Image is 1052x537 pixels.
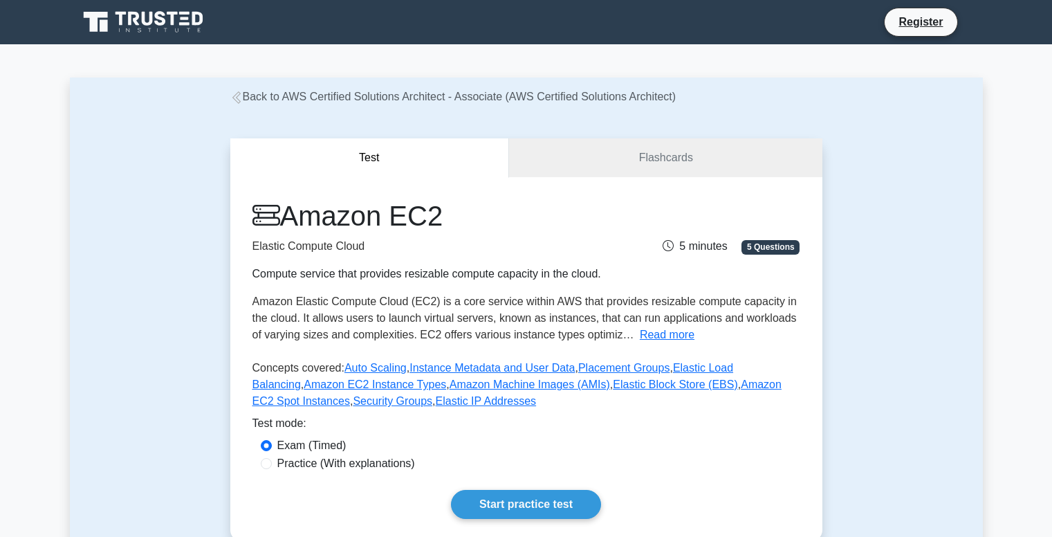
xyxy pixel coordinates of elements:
p: Concepts covered: , , , , , , , , , [252,360,800,415]
a: Back to AWS Certified Solutions Architect - Associate (AWS Certified Solutions Architect) [230,91,676,102]
a: Register [890,13,951,30]
a: Elastic IP Addresses [436,395,537,407]
span: Amazon Elastic Compute Cloud (EC2) is a core service within AWS that provides resizable compute c... [252,295,797,340]
a: Amazon Machine Images (AMIs) [450,379,610,390]
span: 5 Questions [741,240,800,254]
h1: Amazon EC2 [252,199,612,233]
a: Instance Metadata and User Data [409,362,575,374]
a: Auto Scaling [344,362,407,374]
span: 5 minutes [663,240,727,252]
button: Test [230,138,510,178]
label: Practice (With explanations) [277,455,415,472]
div: Compute service that provides resizable compute capacity in the cloud. [252,266,612,282]
p: Elastic Compute Cloud [252,238,612,255]
div: Test mode: [252,415,800,437]
a: Amazon EC2 Instance Types [304,379,446,390]
a: Security Groups [353,395,432,407]
label: Exam (Timed) [277,437,347,454]
a: Placement Groups [578,362,670,374]
a: Flashcards [509,138,822,178]
button: Read more [640,327,694,343]
a: Start practice test [451,490,601,519]
a: Elastic Block Store (EBS) [613,379,738,390]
